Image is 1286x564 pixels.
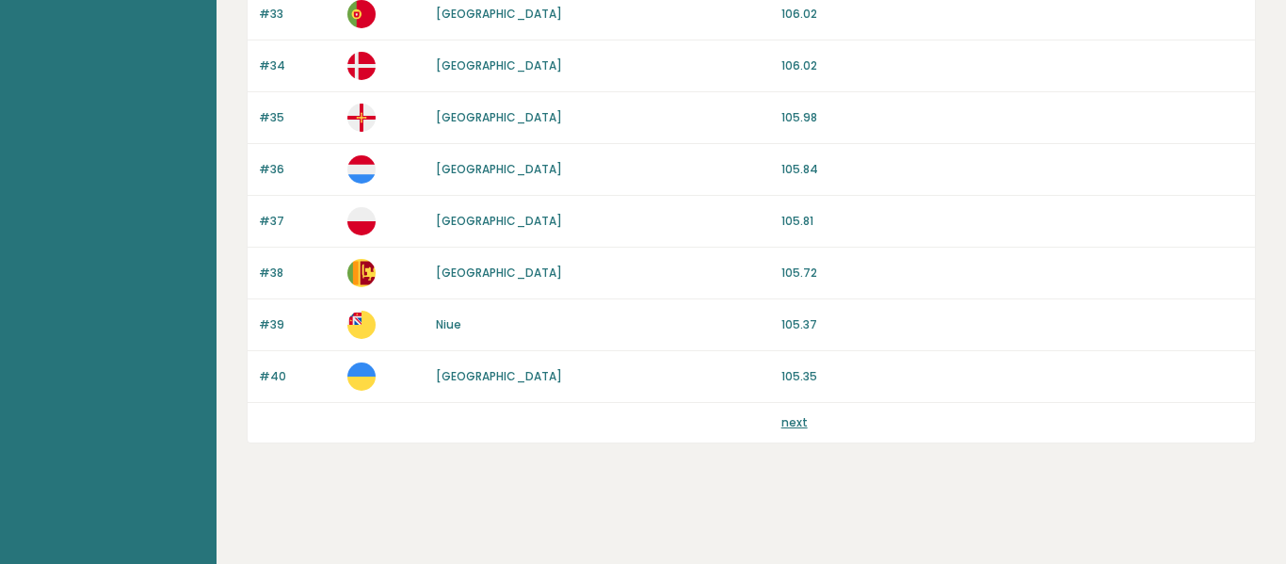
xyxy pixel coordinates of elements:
[259,161,336,178] p: #36
[436,161,562,177] a: [GEOGRAPHIC_DATA]
[781,109,1244,126] p: 105.98
[259,316,336,333] p: #39
[347,155,376,184] img: lu.svg
[259,6,336,23] p: #33
[436,368,562,384] a: [GEOGRAPHIC_DATA]
[347,311,376,339] img: nu.svg
[347,52,376,80] img: dk.svg
[781,368,1244,385] p: 105.35
[781,213,1244,230] p: 105.81
[259,213,336,230] p: #37
[781,265,1244,282] p: 105.72
[781,161,1244,178] p: 105.84
[436,265,562,281] a: [GEOGRAPHIC_DATA]
[347,259,376,287] img: lk.svg
[436,316,461,332] a: Niue
[781,316,1244,333] p: 105.37
[259,265,336,282] p: #38
[436,57,562,73] a: [GEOGRAPHIC_DATA]
[347,207,376,235] img: pl.svg
[436,213,562,229] a: [GEOGRAPHIC_DATA]
[259,57,336,74] p: #34
[259,368,336,385] p: #40
[436,6,562,22] a: [GEOGRAPHIC_DATA]
[781,57,1244,74] p: 106.02
[436,109,562,125] a: [GEOGRAPHIC_DATA]
[781,414,808,430] a: next
[781,6,1244,23] p: 106.02
[347,104,376,132] img: gg.svg
[347,363,376,391] img: ua.svg
[259,109,336,126] p: #35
